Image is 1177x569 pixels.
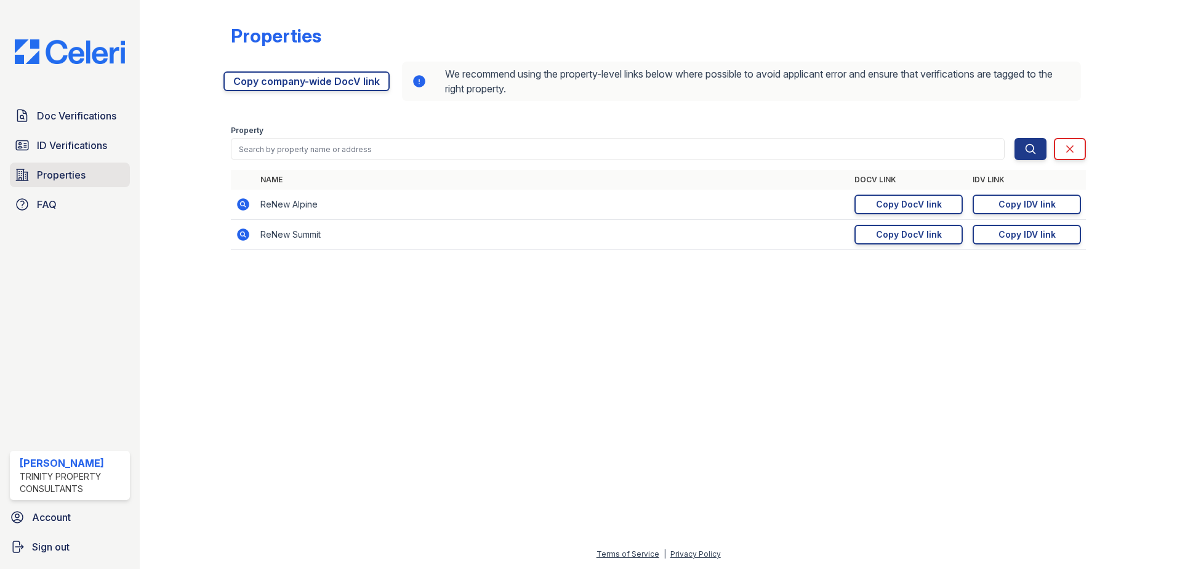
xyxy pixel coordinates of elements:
[37,197,57,212] span: FAQ
[854,225,963,244] a: Copy DocV link
[20,470,125,495] div: Trinity Property Consultants
[5,39,135,64] img: CE_Logo_Blue-a8612792a0a2168367f1c8372b55b34899dd931a85d93a1a3d3e32e68fde9ad4.png
[998,228,1056,241] div: Copy IDV link
[37,108,116,123] span: Doc Verifications
[876,198,942,211] div: Copy DocV link
[20,456,125,470] div: [PERSON_NAME]
[10,163,130,187] a: Properties
[231,126,263,135] label: Property
[10,192,130,217] a: FAQ
[670,549,721,559] a: Privacy Policy
[223,71,390,91] a: Copy company-wide DocV link
[231,138,1005,160] input: Search by property name or address
[968,170,1086,190] th: IDV Link
[5,535,135,559] a: Sign out
[973,195,1081,214] a: Copy IDV link
[5,505,135,530] a: Account
[10,133,130,158] a: ID Verifications
[876,228,942,241] div: Copy DocV link
[10,103,130,128] a: Doc Verifications
[664,549,666,559] div: |
[37,167,86,182] span: Properties
[850,170,968,190] th: DocV Link
[32,510,71,525] span: Account
[255,190,850,220] td: ReNew Alpine
[37,138,107,153] span: ID Verifications
[854,195,963,214] a: Copy DocV link
[973,225,1081,244] a: Copy IDV link
[231,25,321,47] div: Properties
[255,220,850,250] td: ReNew Summit
[998,198,1056,211] div: Copy IDV link
[402,62,1081,101] div: We recommend using the property-level links below where possible to avoid applicant error and ens...
[32,539,70,554] span: Sign out
[597,549,659,559] a: Terms of Service
[255,170,850,190] th: Name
